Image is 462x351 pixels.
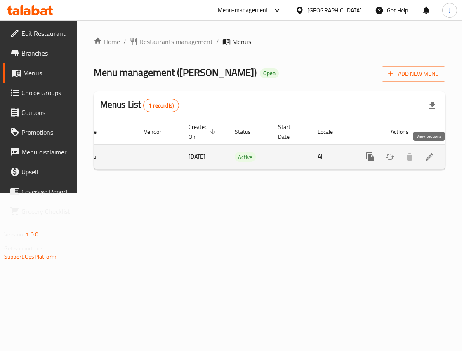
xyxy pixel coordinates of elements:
[400,147,420,167] button: Delete menu
[75,144,137,169] td: Menu
[189,151,205,162] span: [DATE]
[82,127,107,137] span: Name
[144,127,172,137] span: Vendor
[36,119,446,170] table: enhanced table
[216,37,219,47] li: /
[21,127,71,137] span: Promotions
[354,119,446,145] th: Actions
[21,147,71,157] span: Menu disclaimer
[3,142,77,162] a: Menu disclaimer
[4,229,24,240] span: Version:
[189,122,218,142] span: Created On
[235,152,256,162] div: Active
[3,23,77,43] a: Edit Restaurant
[382,66,445,82] button: Add New Menu
[21,108,71,117] span: Coupons
[3,201,77,221] a: Grocery Checklist
[380,147,400,167] button: Change Status
[94,37,120,47] a: Home
[130,37,213,47] a: Restaurants management
[26,229,38,240] span: 1.0.0
[3,83,77,103] a: Choice Groups
[21,88,71,98] span: Choice Groups
[4,243,42,254] span: Get support on:
[123,37,126,47] li: /
[422,96,442,115] div: Export file
[318,127,344,137] span: Locale
[235,127,262,137] span: Status
[3,122,77,142] a: Promotions
[144,102,179,110] span: 1 record(s)
[139,37,213,47] span: Restaurants management
[307,6,362,15] div: [GEOGRAPHIC_DATA]
[3,182,77,201] a: Coverage Report
[3,162,77,182] a: Upsell
[218,5,269,15] div: Menu-management
[260,70,279,77] span: Open
[260,68,279,78] div: Open
[278,122,301,142] span: Start Date
[21,48,71,58] span: Branches
[3,103,77,122] a: Coupons
[388,69,439,79] span: Add New Menu
[3,43,77,63] a: Branches
[311,144,354,169] td: All
[232,37,251,47] span: Menus
[360,147,380,167] button: more
[94,63,257,82] span: Menu management ( [PERSON_NAME] )
[21,206,71,216] span: Grocery Checklist
[235,152,256,162] span: Active
[449,6,450,15] span: J
[3,63,77,83] a: Menus
[94,37,445,47] nav: breadcrumb
[143,99,179,112] div: Total records count
[21,187,71,197] span: Coverage Report
[4,251,57,262] a: Support.OpsPlatform
[23,68,71,78] span: Menus
[100,98,179,112] h2: Menus List
[21,28,71,38] span: Edit Restaurant
[271,144,311,169] td: -
[21,167,71,177] span: Upsell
